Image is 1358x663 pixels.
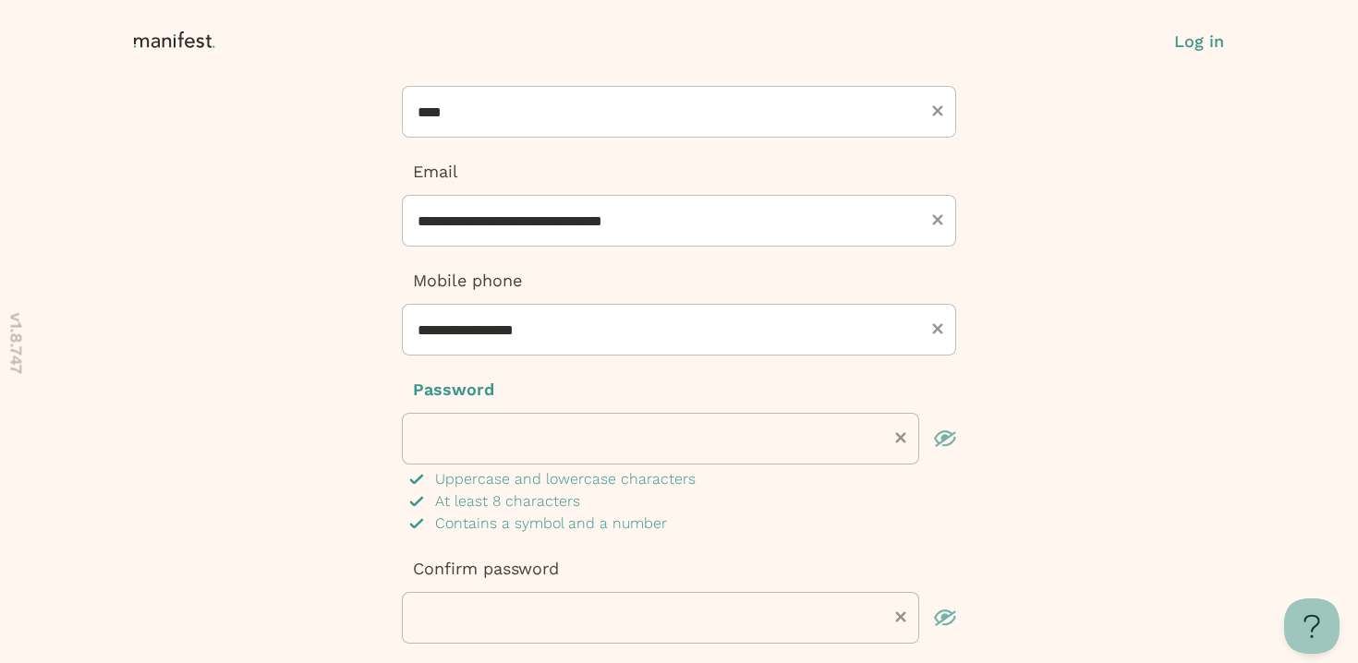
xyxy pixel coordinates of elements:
[435,512,667,535] p: Contains a symbol and a number
[1284,598,1340,654] iframe: Toggle Customer Support
[435,490,580,512] p: At least 8 characters
[402,160,956,184] p: Email
[5,313,29,375] p: v 1.8.747
[1174,30,1224,54] button: Log in
[435,468,696,490] p: Uppercase and lowercase characters
[402,557,956,581] p: Confirm password
[402,378,956,402] p: Password
[402,269,956,293] p: Mobile phone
